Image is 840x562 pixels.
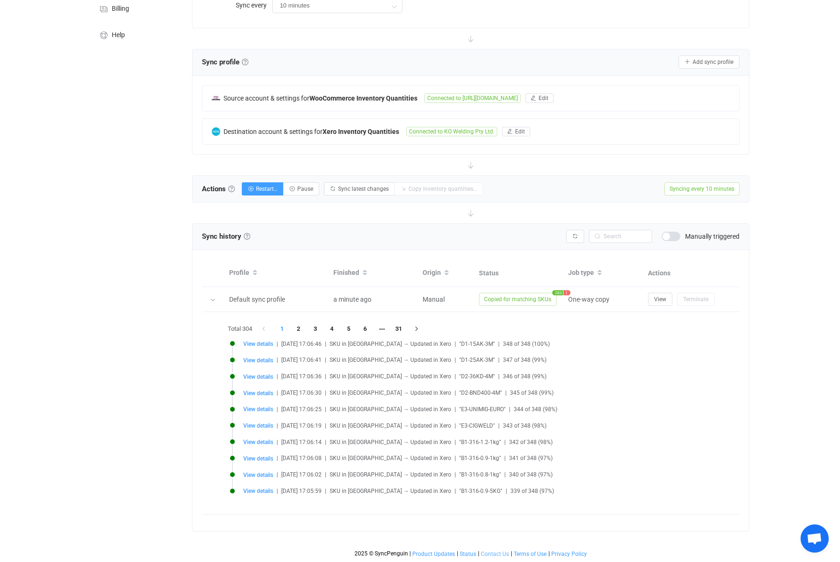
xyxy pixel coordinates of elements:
span: Total 304 [228,322,252,336]
span: One-way copy [568,296,609,303]
li: 1 [273,322,290,336]
span: Manually triggered [685,233,740,240]
span: | [498,422,500,429]
span: SKU in [GEOGRAPHIC_DATA] → Updated in Xero [330,422,451,429]
span: SKU in [GEOGRAPHIC_DATA] → Updated in Xero [330,373,451,380]
span: | [277,471,278,478]
a: Privacy Policy [551,551,587,557]
span: View details [243,455,273,462]
span: [DATE] 17:06:19 [281,422,322,429]
span: Sync latest changes [338,186,389,192]
a: Open chat [801,524,829,553]
span: | [511,550,512,557]
button: Edit [525,94,554,103]
span: View details [243,406,273,413]
span: [DATE] 17:06:30 [281,390,322,396]
span: "B1-316-1.2-1kg" [459,439,501,445]
span: | [455,373,456,380]
span: "B1-316-0.9-1kg" [459,455,501,461]
a: Terms of Use [513,551,547,557]
li: 2 [290,322,307,336]
div: Finished [329,265,418,281]
div: Profile [224,265,329,281]
span: [DATE] 17:06:02 [281,471,322,478]
div: Status [474,268,563,279]
span: Billing [112,5,129,13]
span: Status [460,551,476,557]
li: 4 [324,322,340,336]
span: | [325,422,326,429]
span: 283 [552,290,563,296]
span: | [455,341,456,347]
img: xero.png [212,127,220,136]
span: 347 of 348 (99%) [503,357,547,363]
span: | [455,390,456,396]
button: Terminate [677,293,715,306]
img: woo-commerce.png [212,94,220,102]
span: | [505,390,507,396]
span: View details [243,422,273,429]
span: [DATE] 17:06:46 [281,341,322,347]
span: Syncing every 10 minutes [664,182,740,195]
span: Contact Us [481,551,509,557]
a: Help [89,21,183,47]
span: Terminate [683,296,709,303]
span: | [277,488,278,494]
span: SKU in [GEOGRAPHIC_DATA] → Updated in Xero [330,439,451,445]
a: View [648,295,672,303]
span: | [277,439,278,445]
span: Product Updates [412,551,455,557]
button: Restart… [242,182,284,195]
span: | [498,341,500,347]
span: Help [112,31,125,39]
span: "D2-BND400-4M" [459,390,502,396]
span: 348 of 348 (100%) [503,341,550,347]
span: [DATE] 17:06:14 [281,439,322,445]
span: "D1-15AK-3M" [459,341,495,347]
span: "E3-CIGWELD" [459,422,495,429]
span: 341 of 348 (97%) [509,455,553,461]
span: | [277,341,278,347]
span: Restart… [256,186,277,192]
span: | [325,455,326,461]
span: Connected to KO Welding Pty Ltd. [406,127,497,136]
span: View details [243,341,273,347]
li: 6 [357,322,374,336]
span: | [325,471,326,478]
a: Contact Us [480,551,509,557]
div: Job type [563,265,643,281]
span: | [325,390,326,396]
span: SKU in [GEOGRAPHIC_DATA] → Updated in Xero [330,455,451,461]
span: 346 of 348 (99%) [503,373,547,380]
button: Pause [283,182,319,195]
span: [DATE] 17:06:41 [281,357,322,363]
span: 342 of 348 (98%) [509,439,553,445]
span: "B1-316-0.9-5KG" [459,488,502,494]
span: View details [243,374,273,380]
span: | [325,406,326,413]
span: | [277,455,278,461]
b: Xero Inventory Quantities [323,128,399,135]
span: Pause [297,186,313,192]
li: 31 [390,322,407,336]
button: Edit [502,127,530,136]
span: | [548,550,550,557]
span: Sync history [202,232,241,241]
span: 344 of 348 (98%) [514,406,557,413]
span: | [504,439,506,445]
span: "B1-316-0.8-1kg" [459,471,501,478]
span: Default sync profile [229,296,285,303]
button: Sync latest changes [324,182,395,195]
span: | [455,488,456,494]
span: | [504,455,506,461]
span: SKU in [GEOGRAPHIC_DATA] → Updated in Xero [330,357,451,363]
button: View [648,293,672,306]
span: SKU in [GEOGRAPHIC_DATA] → Updated in Xero [330,406,451,413]
span: View details [243,439,273,445]
span: View details [243,488,273,494]
span: [DATE] 17:06:08 [281,455,322,461]
span: | [506,488,507,494]
span: SKU in [GEOGRAPHIC_DATA] → Updated in Xero [330,390,451,396]
span: Add sync profile [693,59,733,65]
span: "E3-UNIMIG-EURO" [459,406,506,413]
